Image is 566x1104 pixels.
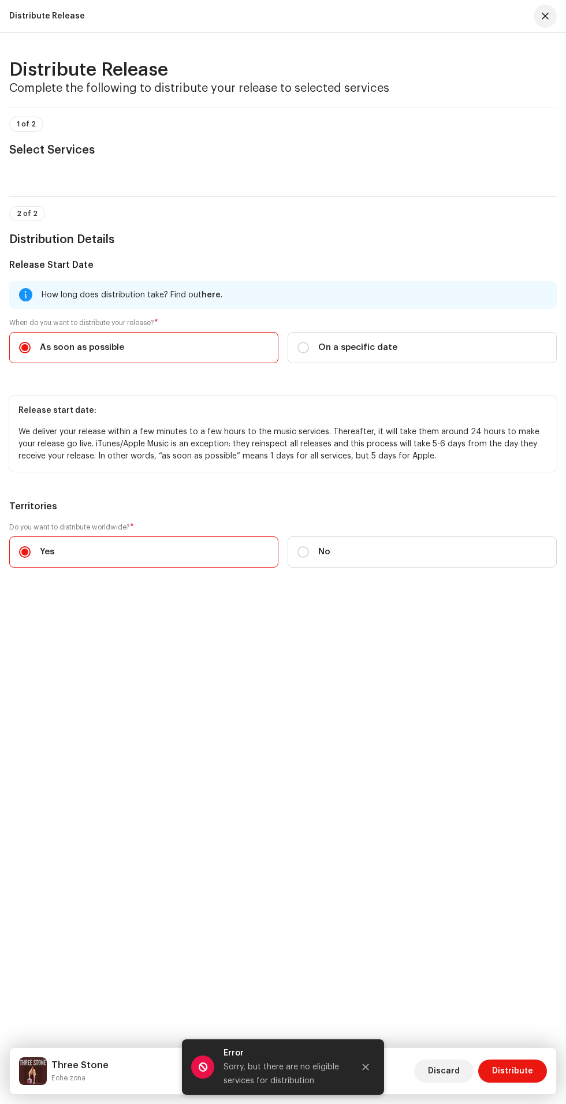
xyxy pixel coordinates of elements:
[354,1055,377,1079] button: Close
[318,341,397,354] span: On a specific date
[9,258,557,272] h5: Release Start Date
[9,523,557,532] label: Do you want to distribute worldwide?
[9,141,557,159] h3: Select Services
[51,1072,109,1084] small: Three Stone
[224,1046,345,1060] div: Error
[9,499,557,513] h5: Territories
[51,1058,109,1072] h5: Three Stone
[19,1057,47,1085] img: 7a4b3c06-8d16-4729-94eb-2298d49afd88
[42,288,548,302] div: How long does distribution take? Find out .
[224,1060,345,1088] div: Sorry, but there are no eligible services for distribution
[40,341,124,354] span: As soon as possible
[18,426,548,463] p: We deliver your release within a few minutes to a few hours to the music services. Thereafter, it...
[17,121,36,128] span: 1 of 2
[492,1060,533,1083] span: Distribute
[414,1060,474,1083] button: Discard
[40,546,54,558] span: Yes
[17,210,38,217] span: 2 of 2
[9,230,557,249] h3: Distribution Details
[9,61,557,79] h2: Distribute Release
[428,1060,460,1083] span: Discard
[9,12,85,21] div: Distribute Release
[9,318,557,327] label: When do you want to distribute your release?
[18,405,548,417] p: Release start date:
[202,291,221,299] span: here
[9,79,557,98] h3: Complete the following to distribute your release to selected services
[478,1060,547,1083] button: Distribute
[318,546,330,558] span: No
